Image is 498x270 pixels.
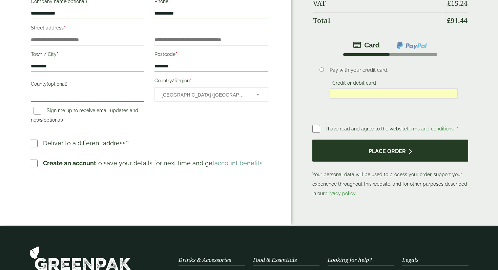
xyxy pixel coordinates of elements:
p: Pay with your credit card. [330,66,458,74]
label: County [31,79,144,91]
abbr: required [64,25,65,30]
span: United Kingdom (UK) [162,88,247,102]
th: Total [313,12,442,29]
p: Deliver to a different address? [43,139,129,148]
span: (optional) [42,117,63,123]
label: Street address [31,23,144,35]
abbr: required [175,51,177,57]
button: Place order [312,140,468,162]
a: account benefits [214,160,263,167]
img: stripe.png [353,41,380,49]
label: Country/Region [154,76,268,87]
input: Sign me up to receive email updates and news(optional) [34,107,41,115]
span: Country/Region [154,87,268,102]
label: Town / City [31,49,144,61]
p: Your personal data will be used to process your order, support your experience throughout this we... [312,140,468,198]
bdi: 91.44 [447,16,468,25]
img: ppcp-gateway.png [396,41,428,50]
label: Credit or debit card [330,80,379,88]
abbr: required [57,51,58,57]
span: (optional) [47,81,67,87]
label: Sign me up to receive email updates and news [31,108,138,125]
a: terms and conditions [407,126,454,131]
label: Postcode [154,49,268,61]
strong: Create an account [43,160,96,167]
abbr: required [190,78,191,83]
p: to save your details for next time and get [43,159,263,168]
a: privacy policy [325,191,355,196]
span: I have read and agree to the website [326,126,455,131]
span: £ [447,16,451,25]
abbr: required [456,126,458,131]
iframe: Secure card payment input frame [332,90,456,97]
